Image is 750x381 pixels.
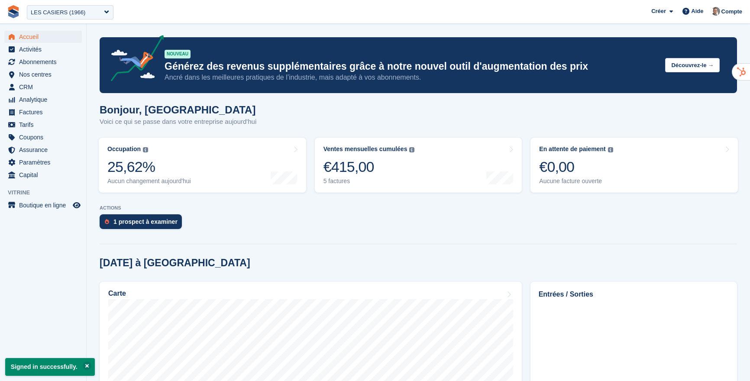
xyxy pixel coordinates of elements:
[71,200,82,210] a: Boutique d'aperçu
[19,169,71,181] span: Capital
[7,5,20,18] img: stora-icon-8386f47178a22dfd0bd8f6a31ec36ba5ce8667c1dd55bd0f319d3a0aa187defe.svg
[19,31,71,43] span: Accueil
[19,156,71,168] span: Paramètres
[5,358,95,376] p: Signed in successfully.
[608,147,613,152] img: icon-info-grey-7440780725fd019a000dd9b08b2336e03edf1995a4989e88bcd33f0948082b44.svg
[113,218,178,225] div: 1 prospect à examiner
[539,158,613,176] div: €0,00
[4,156,82,168] a: menu
[651,7,666,16] span: Créer
[108,290,126,297] h2: Carte
[107,158,191,176] div: 25,62%
[315,138,522,193] a: Ventes mensuelles cumulées €415,00 5 factures
[721,7,742,16] span: Compte
[4,106,82,118] a: menu
[4,43,82,55] a: menu
[711,7,720,16] img: Sebastien Bonnier
[4,31,82,43] a: menu
[19,106,71,118] span: Factures
[4,94,82,106] a: menu
[19,94,71,106] span: Analytique
[539,145,605,153] div: En attente de paiement
[19,68,71,81] span: Nos centres
[19,81,71,93] span: CRM
[99,138,306,193] a: Occupation 25,62% Aucun changement aujourd'hui
[165,50,191,58] div: NOUVEAU
[165,60,658,73] p: Générez des revenus supplémentaires grâce à notre nouvel outil d'augmentation des prix
[691,7,703,16] span: Aide
[4,169,82,181] a: menu
[539,178,613,185] div: Aucune facture ouverte
[4,56,82,68] a: menu
[19,199,71,211] span: Boutique en ligne
[323,178,415,185] div: 5 factures
[107,178,191,185] div: Aucun changement aujourd'hui
[4,199,82,211] a: menu
[4,144,82,156] a: menu
[4,131,82,143] a: menu
[8,188,86,197] span: Vitrine
[539,289,729,300] h2: Entrées / Sorties
[107,145,141,153] div: Occupation
[100,104,256,116] h1: Bonjour, [GEOGRAPHIC_DATA]
[4,68,82,81] a: menu
[323,145,407,153] div: Ventes mensuelles cumulées
[19,56,71,68] span: Abonnements
[530,138,738,193] a: En attente de paiement €0,00 Aucune facture ouverte
[100,214,186,233] a: 1 prospect à examiner
[19,119,71,131] span: Tarifs
[100,117,256,127] p: Voici ce qui se passe dans votre entreprise aujourd'hui
[100,205,737,211] p: ACTIONS
[19,144,71,156] span: Assurance
[4,81,82,93] a: menu
[143,147,148,152] img: icon-info-grey-7440780725fd019a000dd9b08b2336e03edf1995a4989e88bcd33f0948082b44.svg
[165,73,658,82] p: Ancré dans les meilleures pratiques de l’industrie, mais adapté à vos abonnements.
[100,257,250,269] h2: [DATE] à [GEOGRAPHIC_DATA]
[105,219,109,224] img: prospect-51fa495bee0391a8d652442698ab0144808aea92771e9ea1ae160a38d050c398.svg
[31,8,85,17] div: LES CASIERS (1966)
[409,147,414,152] img: icon-info-grey-7440780725fd019a000dd9b08b2336e03edf1995a4989e88bcd33f0948082b44.svg
[665,58,720,72] button: Découvrez-le →
[103,35,164,84] img: price-adjustments-announcement-icon-8257ccfd72463d97f412b2fc003d46551f7dbcb40ab6d574587a9cd5c0d94...
[4,119,82,131] a: menu
[323,158,415,176] div: €415,00
[19,131,71,143] span: Coupons
[19,43,71,55] span: Activités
